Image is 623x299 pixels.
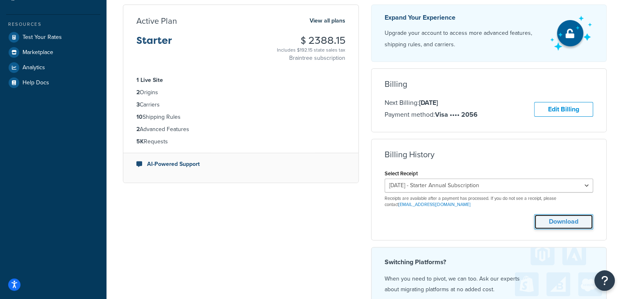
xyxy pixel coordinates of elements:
[23,49,53,56] span: Marketplace
[419,98,438,107] strong: [DATE]
[385,12,543,23] p: Expand Your Experience
[136,160,345,169] li: AI-Powered Support
[594,270,615,291] button: Open Resource Center
[385,257,594,267] h4: Switching Platforms?
[23,79,49,86] span: Help Docs
[136,113,345,122] li: Shipping Rules
[534,102,593,117] a: Edit Billing
[136,35,172,52] h3: Starter
[136,100,140,109] strong: 3
[6,45,100,60] a: Marketplace
[277,46,345,54] div: Includes $192.15 state sales tax
[23,34,62,41] span: Test Your Rates
[6,30,100,45] a: Test Your Rates
[385,79,407,88] h3: Billing
[310,16,345,26] a: View all plans
[136,100,345,109] li: Carriers
[136,125,140,134] strong: 2
[136,76,163,84] strong: 1 Live Site
[385,274,594,295] p: When you need to pivot, we can too. Ask our experts about migrating platforms at no added cost.
[277,35,345,46] h3: $ 2388.15
[399,201,471,208] a: [EMAIL_ADDRESS][DOMAIN_NAME]
[136,88,345,97] li: Origins
[136,16,177,25] h3: Active Plan
[435,110,478,119] strong: Visa •••• 2056
[136,125,345,134] li: Advanced Features
[6,60,100,75] a: Analytics
[6,21,100,28] div: Resources
[534,214,593,229] button: Download
[136,137,345,146] li: Requests
[385,27,543,50] p: Upgrade your account to access more advanced features, shipping rules, and carriers.
[385,170,418,177] label: Select Receipt
[136,137,144,146] strong: 5K
[385,195,594,208] p: Receipts are available after a payment has processed. If you do not see a receipt, please contact
[277,54,345,62] p: Braintree subscription
[23,64,45,71] span: Analytics
[6,75,100,90] a: Help Docs
[136,113,143,121] strong: 10
[385,97,478,108] p: Next Billing:
[385,109,478,120] p: Payment method:
[385,150,435,159] h3: Billing History
[136,88,140,97] strong: 2
[371,5,607,62] a: Expand Your Experience Upgrade your account to access more advanced features, shipping rules, and...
